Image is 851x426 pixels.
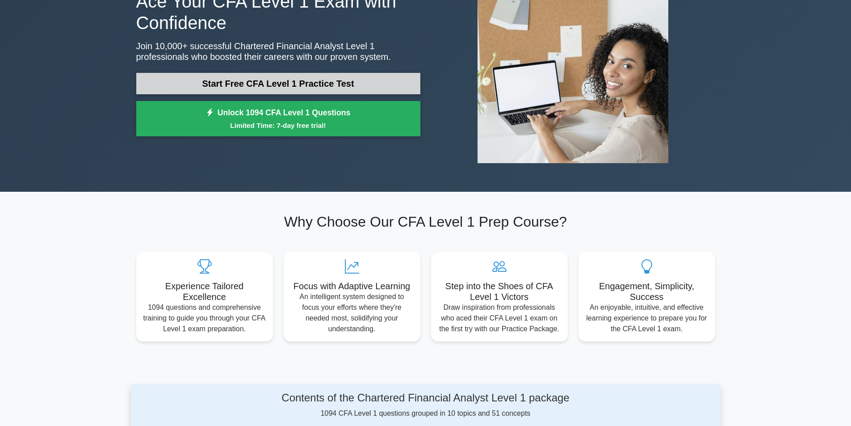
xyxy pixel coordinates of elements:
p: 1094 questions and comprehensive training to guide you through your CFA Level 1 exam preparation. [143,302,266,334]
p: An enjoyable, intuitive, and effective learning experience to prepare you for the CFA Level 1 exam. [586,302,708,334]
h5: Experience Tailored Excellence [143,281,266,302]
p: Join 10,000+ successful Chartered Financial Analyst Level 1 professionals who boosted their caree... [136,41,420,62]
h5: Step into the Shoes of CFA Level 1 Victors [438,281,561,302]
a: Start Free CFA Level 1 Practice Test [136,73,420,94]
div: 1094 CFA Level 1 questions grouped in 10 topics and 51 concepts [215,392,636,419]
small: Limited Time: 7-day free trial! [147,120,409,131]
a: Unlock 1094 CFA Level 1 QuestionsLimited Time: 7-day free trial! [136,101,420,137]
h4: Contents of the Chartered Financial Analyst Level 1 package [215,392,636,405]
h5: Engagement, Simplicity, Success [586,281,708,302]
p: Draw inspiration from professionals who aced their CFA Level 1 exam on the first try with our Pra... [438,302,561,334]
p: An intelligent system designed to focus your efforts where they're needed most, solidifying your ... [291,291,413,334]
h5: Focus with Adaptive Learning [291,281,413,291]
h2: Why Choose Our CFA Level 1 Prep Course? [136,213,715,230]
